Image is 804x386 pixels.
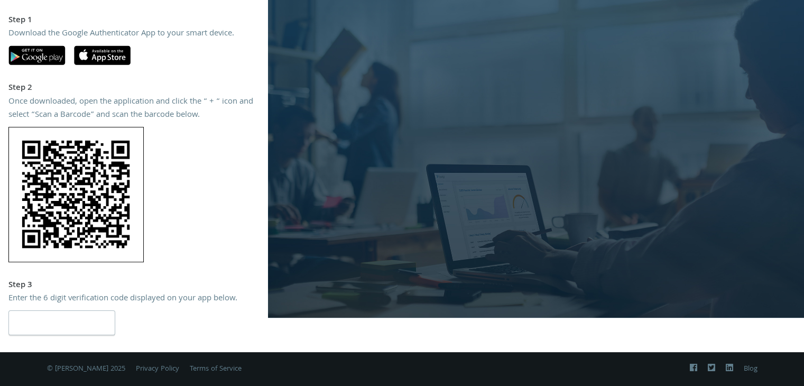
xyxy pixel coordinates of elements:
strong: Step 2 [8,81,32,95]
div: Download the Google Authenticator App to your smart device. [8,27,260,41]
div: Enter the 6 digit verification code displayed on your app below. [8,292,260,306]
a: Privacy Policy [136,363,179,375]
img: vDSpe2ssUhAAAAABJRU5ErkJggg== [8,127,144,262]
div: Once downloaded, open the application and click the “ + “ icon and select “Scan a Barcode” and sc... [8,96,260,123]
a: Terms of Service [190,363,242,375]
a: Blog [744,363,757,375]
strong: Step 1 [8,14,32,27]
span: © [PERSON_NAME] 2025 [47,363,125,375]
img: apple-app-store.svg [74,45,131,65]
img: google-play.svg [8,45,66,65]
strong: Step 3 [8,279,32,292]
